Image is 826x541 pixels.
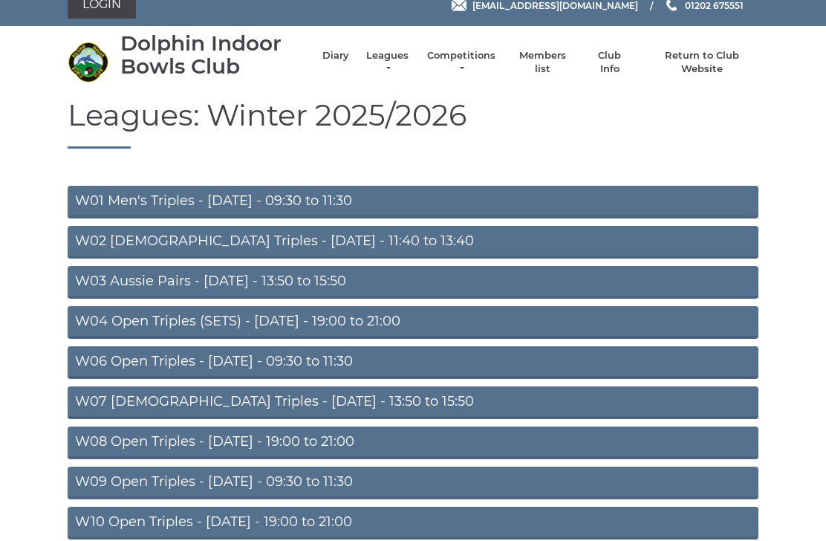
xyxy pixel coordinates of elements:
img: Email [452,1,466,12]
a: W01 Men's Triples - [DATE] - 09:30 to 11:30 [68,187,758,219]
a: Competitions [426,50,497,77]
a: Return to Club Website [646,50,758,77]
h1: Leagues: Winter 2025/2026 [68,100,758,149]
a: W03 Aussie Pairs - [DATE] - 13:50 to 15:50 [68,267,758,299]
a: Members list [511,50,573,77]
a: Club Info [588,50,631,77]
a: W07 [DEMOGRAPHIC_DATA] Triples - [DATE] - 13:50 to 15:50 [68,387,758,420]
img: Dolphin Indoor Bowls Club [68,42,108,83]
a: W04 Open Triples (SETS) - [DATE] - 19:00 to 21:00 [68,307,758,340]
a: Leagues [364,50,411,77]
a: W09 Open Triples - [DATE] - 09:30 to 11:30 [68,467,758,500]
a: W08 Open Triples - [DATE] - 19:00 to 21:00 [68,427,758,460]
a: W10 Open Triples - [DATE] - 19:00 to 21:00 [68,508,758,540]
div: Dolphin Indoor Bowls Club [120,33,308,79]
a: Diary [322,50,349,63]
a: W06 Open Triples - [DATE] - 09:30 to 11:30 [68,347,758,380]
a: W02 [DEMOGRAPHIC_DATA] Triples - [DATE] - 11:40 to 13:40 [68,227,758,259]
